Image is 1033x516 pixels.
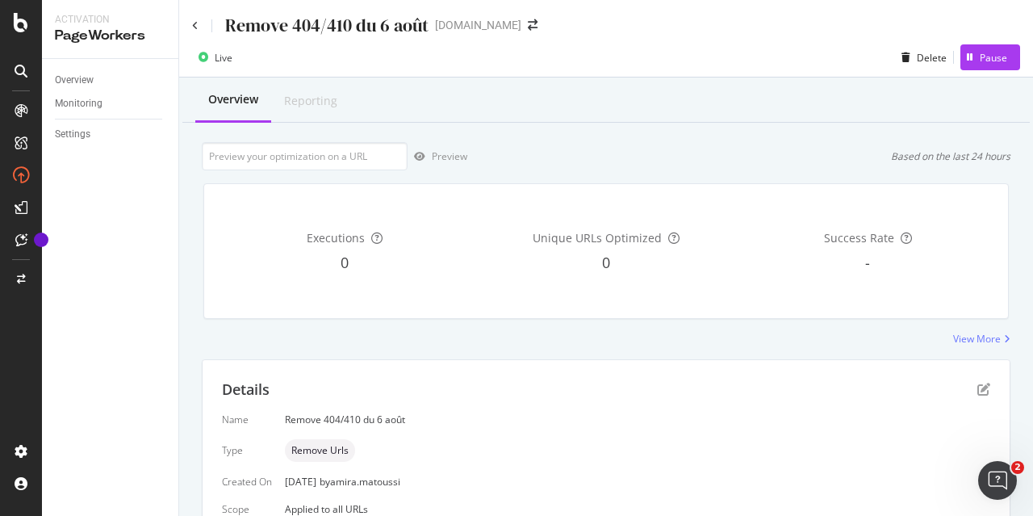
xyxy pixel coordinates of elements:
[55,27,165,45] div: PageWorkers
[285,413,990,426] div: Remove 404/410 du 6 août
[222,413,272,426] div: Name
[533,230,662,245] span: Unique URLs Optimized
[222,475,272,489] div: Created On
[284,93,337,109] div: Reporting
[55,72,167,89] a: Overview
[55,95,167,112] a: Monitoring
[222,380,270,401] div: Details
[215,51,232,65] div: Live
[55,126,167,143] a: Settings
[953,332,1001,346] div: View More
[978,461,1017,500] iframe: Intercom live chat
[285,475,990,489] div: [DATE]
[435,17,521,33] div: [DOMAIN_NAME]
[824,230,894,245] span: Success Rate
[307,230,365,245] span: Executions
[55,126,90,143] div: Settings
[980,51,1007,65] div: Pause
[222,443,272,457] div: Type
[55,13,165,27] div: Activation
[960,44,1020,70] button: Pause
[895,44,947,70] button: Delete
[865,253,870,272] span: -
[55,72,94,89] div: Overview
[432,149,467,163] div: Preview
[917,51,947,65] div: Delete
[285,439,355,462] div: neutral label
[202,142,408,170] input: Preview your optimization on a URL
[977,383,990,396] div: pen-to-square
[291,446,349,455] span: Remove Urls
[953,332,1010,346] a: View More
[192,21,199,31] a: Click to go back
[55,95,102,112] div: Monitoring
[320,475,400,489] div: by amira.matoussi
[528,19,537,31] div: arrow-right-arrow-left
[222,502,272,516] div: Scope
[408,144,467,170] button: Preview
[891,149,1010,163] div: Based on the last 24 hours
[341,253,349,272] span: 0
[34,233,48,247] div: Tooltip anchor
[1011,461,1024,474] span: 2
[602,253,610,272] span: 0
[208,91,258,107] div: Overview
[225,13,429,38] div: Remove 404/410 du 6 août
